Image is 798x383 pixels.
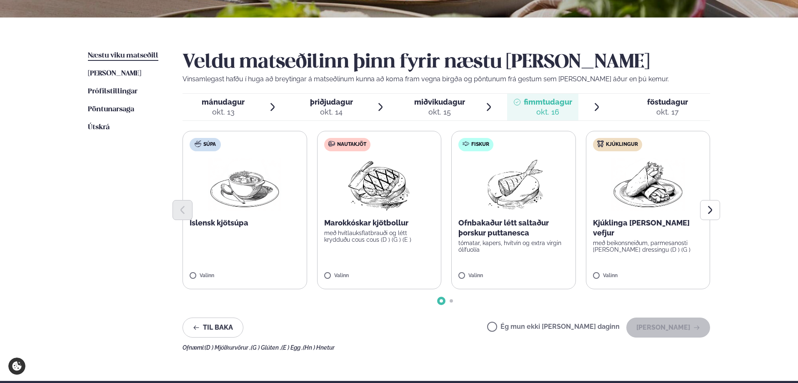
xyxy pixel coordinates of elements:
span: Fiskur [471,141,489,148]
button: Til baka [183,318,243,338]
span: Go to slide 2 [450,299,453,303]
span: Prófílstillingar [88,88,138,95]
img: Beef-Meat.png [342,158,416,211]
span: Nautakjöt [337,141,366,148]
span: (Hn ) Hnetur [303,344,335,351]
img: Fish.png [477,158,550,211]
span: Súpa [203,141,216,148]
p: Kjúklinga [PERSON_NAME] vefjur [593,218,703,238]
span: Næstu viku matseðill [88,52,158,59]
p: Íslensk kjötsúpa [190,218,300,228]
img: fish.svg [463,140,469,147]
span: miðvikudagur [414,98,465,106]
a: Cookie settings [8,358,25,375]
span: mánudagur [202,98,245,106]
p: Ofnbakaður létt saltaður þorskur puttanesca [458,218,569,238]
a: Pöntunarsaga [88,105,134,115]
span: fimmtudagur [524,98,572,106]
a: Prófílstillingar [88,87,138,97]
span: [PERSON_NAME] [88,70,141,77]
img: beef.svg [328,140,335,147]
h2: Veldu matseðilinn þinn fyrir næstu [PERSON_NAME] [183,51,710,74]
div: okt. 13 [202,107,245,117]
div: okt. 14 [310,107,353,117]
p: Marokkóskar kjötbollur [324,218,435,228]
span: Pöntunarsaga [88,106,134,113]
span: (E ) Egg , [281,344,303,351]
button: Next slide [700,200,720,220]
p: með beikonsneiðum, parmesanosti [PERSON_NAME] dressingu (D ) (G ) [593,240,703,253]
p: með hvítlauksflatbrauði og létt krydduðu cous cous (D ) (G ) (E ) [324,230,435,243]
span: Go to slide 1 [440,299,443,303]
img: chicken.svg [597,140,604,147]
span: Útskrá [88,124,110,131]
button: Previous slide [173,200,193,220]
p: Vinsamlegast hafðu í huga að breytingar á matseðlinum kunna að koma fram vegna birgða og pöntunum... [183,74,710,84]
a: [PERSON_NAME] [88,69,141,79]
span: föstudagur [647,98,688,106]
span: (G ) Glúten , [251,344,281,351]
span: Kjúklingur [606,141,638,148]
p: tómatar, kapers, hvítvín og extra virgin ólífuolía [458,240,569,253]
img: soup.svg [195,140,201,147]
img: Wraps.png [611,158,685,211]
div: Ofnæmi: [183,344,710,351]
a: Næstu viku matseðill [88,51,158,61]
div: okt. 15 [414,107,465,117]
span: (D ) Mjólkurvörur , [205,344,251,351]
div: okt. 16 [524,107,572,117]
span: þriðjudagur [310,98,353,106]
button: [PERSON_NAME] [626,318,710,338]
img: Soup.png [208,158,281,211]
a: Útskrá [88,123,110,133]
div: okt. 17 [647,107,688,117]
